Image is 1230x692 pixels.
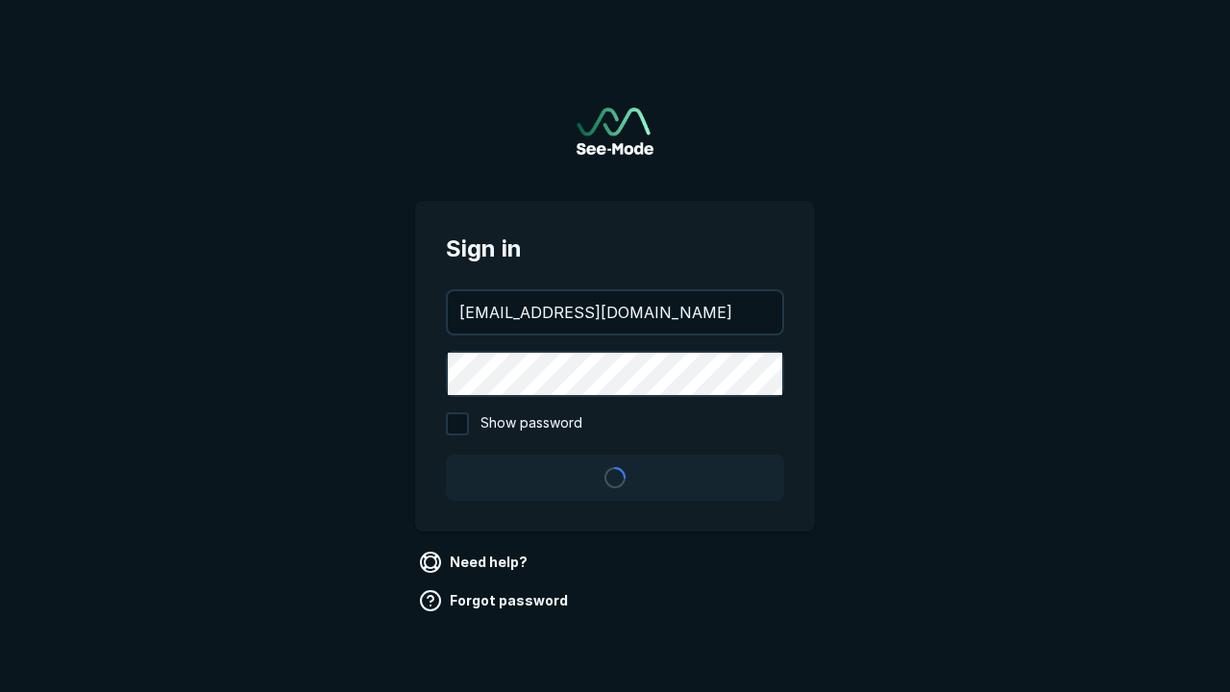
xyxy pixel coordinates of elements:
a: Forgot password [415,585,576,616]
input: your@email.com [448,291,782,334]
span: Sign in [446,232,784,266]
a: Need help? [415,547,535,578]
img: See-Mode Logo [577,108,653,155]
span: Show password [480,412,582,435]
a: Go to sign in [577,108,653,155]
